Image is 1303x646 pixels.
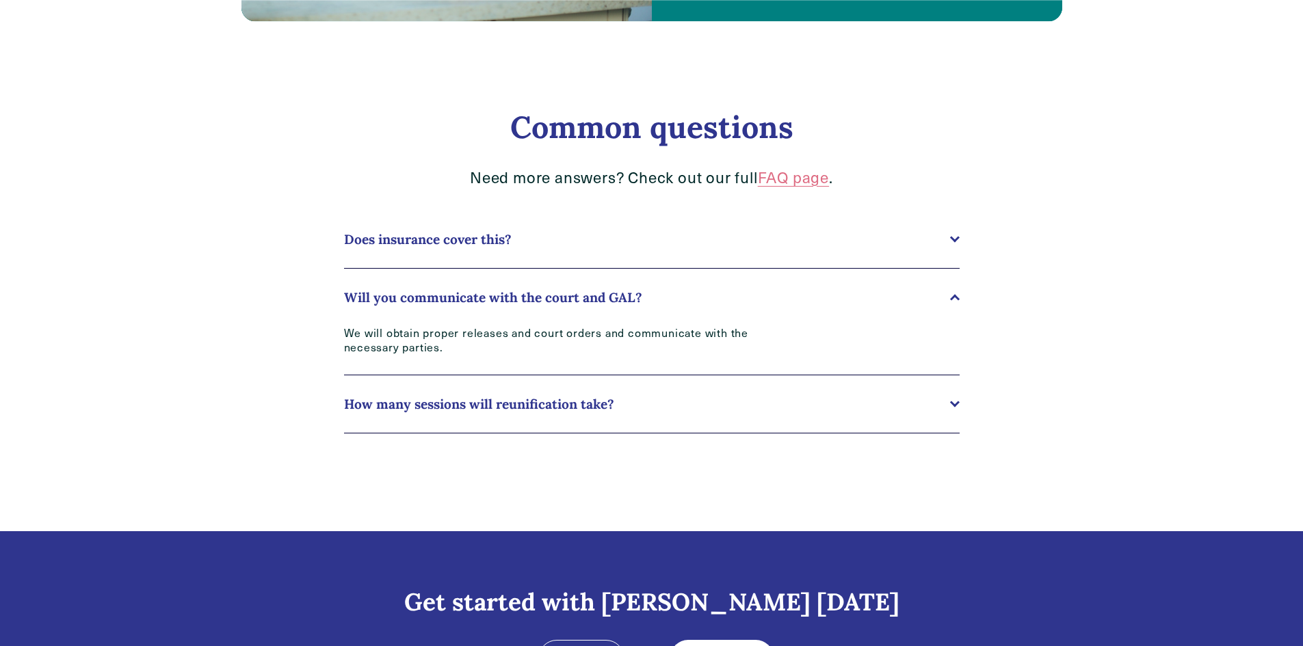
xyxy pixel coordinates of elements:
a: FAQ page [758,167,829,187]
button: Does insurance cover this? [344,211,960,268]
button: How many sessions will reunification take? [344,375,960,433]
h2: Common questions [344,109,960,146]
span: How many sessions will reunification take? [344,396,950,412]
p: We will obtain proper releases and court orders and communicate with the necessary parties. [344,326,775,355]
span: Does insurance cover this? [344,231,950,247]
button: Will you communicate with the court and GAL? [344,269,960,326]
div: Will you communicate with the court and GAL? [344,326,960,375]
span: Will you communicate with the court and GAL? [344,289,950,306]
p: Need more answers? Check out our full . [344,167,960,187]
h3: Get started with [PERSON_NAME] [DATE] [241,587,1062,617]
